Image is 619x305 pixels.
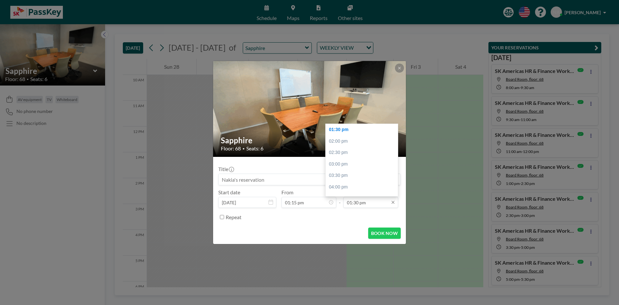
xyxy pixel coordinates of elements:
[326,181,401,193] div: 04:00 pm
[326,158,401,170] div: 03:00 pm
[326,170,401,181] div: 03:30 pm
[326,193,401,205] div: 04:30 pm
[281,189,293,196] label: From
[226,214,241,220] label: Repeat
[339,191,341,206] span: -
[368,228,401,239] button: BOOK NOW
[242,146,245,151] span: •
[221,136,399,145] h2: Sapphire
[326,124,401,136] div: 01:30 pm
[326,136,401,147] div: 02:00 pm
[246,145,263,152] span: Seats: 6
[326,147,401,158] div: 02:30 pm
[218,189,240,196] label: Start date
[218,166,233,172] label: Title
[221,145,241,152] span: Floor: 68
[219,174,400,185] input: Nakia's reservation
[213,43,407,175] img: 537.gif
